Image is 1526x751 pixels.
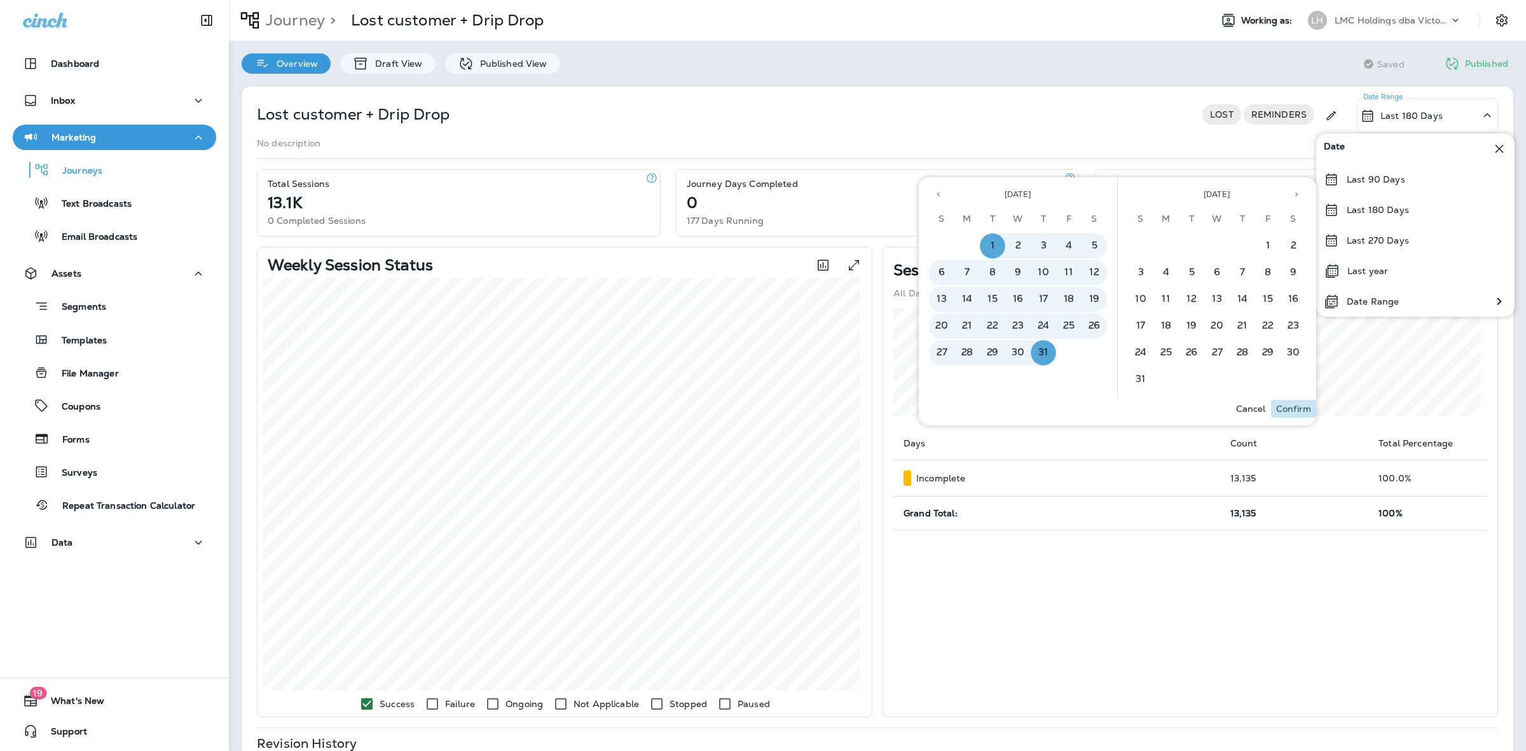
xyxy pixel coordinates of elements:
[38,726,87,741] span: Support
[13,688,216,713] button: 19What's New
[841,252,867,278] button: View graph expanded to full screen
[445,699,475,709] p: Failure
[1465,59,1508,69] p: Published
[261,11,325,30] p: Journey
[1179,340,1204,366] button: 26
[29,687,46,699] span: 19
[1282,207,1305,232] span: Saturday
[474,59,547,69] p: Published View
[1319,98,1343,133] div: Edit
[1180,207,1203,232] span: Tuesday
[1255,287,1281,312] button: 15
[268,179,329,189] p: Total Sessions
[1082,260,1107,286] button: 12
[13,492,216,518] button: Repeat Transaction Calculator
[325,11,336,30] p: >
[13,326,216,353] button: Templates
[929,185,948,204] button: Previous month
[13,156,216,183] button: Journeys
[1271,400,1316,418] button: Confirm
[1032,207,1055,232] span: Thursday
[1230,400,1271,418] button: Cancel
[980,260,1005,286] button: 8
[268,216,366,226] p: 0 Completed Sessions
[929,340,954,366] button: 27
[505,699,543,709] p: Ongoing
[980,340,1005,366] button: 29
[1005,340,1031,366] button: 30
[50,500,195,513] p: Repeat Transaction Calculator
[574,699,639,709] p: Not Applicable
[1230,287,1255,312] button: 14
[257,138,320,148] p: No description
[13,359,216,386] button: File Manager
[49,401,100,413] p: Coupons
[670,699,707,709] p: Stopped
[13,425,216,452] button: Forms
[687,198,698,208] p: 0
[1255,233,1281,259] button: 1
[893,288,930,298] p: All Days
[1281,313,1306,339] button: 23
[351,11,544,30] div: Lost customer + Drip Drop
[1281,260,1306,286] button: 9
[1155,207,1178,232] span: Monday
[687,179,798,189] p: Journey Days Completed
[1281,340,1306,366] button: 30
[954,287,980,312] button: 14
[13,125,216,150] button: Marketing
[1128,367,1153,392] button: 31
[1377,59,1405,69] span: Saved
[257,104,450,125] p: Lost customer + Drip Drop
[1005,313,1031,339] button: 23
[1368,460,1487,497] td: 100.0 %
[930,207,953,232] span: Sunday
[1347,266,1388,276] p: Last year
[1230,260,1255,286] button: 7
[189,8,224,33] button: Collapse Sidebar
[1231,207,1254,232] span: Thursday
[1220,427,1369,460] th: Count
[954,340,980,366] button: 28
[13,261,216,286] button: Assets
[13,458,216,485] button: Surveys
[1281,287,1306,312] button: 16
[380,699,415,709] p: Success
[893,265,1094,275] p: Session Status Distribution
[38,696,104,711] span: What's New
[893,427,1220,460] th: Days
[954,260,980,286] button: 7
[13,530,216,555] button: Data
[1128,260,1153,286] button: 3
[929,260,954,286] button: 6
[1031,233,1056,259] button: 3
[916,473,965,483] p: Incomplete
[13,719,216,744] button: Support
[1204,313,1230,339] button: 20
[956,207,979,232] span: Monday
[51,95,75,106] p: Inbox
[268,198,302,208] p: 13.1K
[1256,207,1279,232] span: Friday
[1378,507,1403,519] span: 100%
[1031,287,1056,312] button: 17
[13,88,216,113] button: Inbox
[687,216,764,226] p: 177 Days Running
[738,699,770,709] p: Paused
[13,223,216,249] button: Email Broadcasts
[980,313,1005,339] button: 22
[1281,233,1306,259] button: 2
[1057,207,1080,232] span: Friday
[1368,427,1487,460] th: Total Percentage
[1179,287,1204,312] button: 12
[904,507,958,519] span: Grand Total:
[1082,313,1107,339] button: 26
[1056,233,1082,259] button: 4
[50,434,90,446] p: Forms
[1153,287,1179,312] button: 11
[50,165,102,177] p: Journeys
[1204,340,1230,366] button: 27
[1347,296,1399,307] p: Date Range
[49,231,137,244] p: Email Broadcasts
[1082,233,1107,259] button: 5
